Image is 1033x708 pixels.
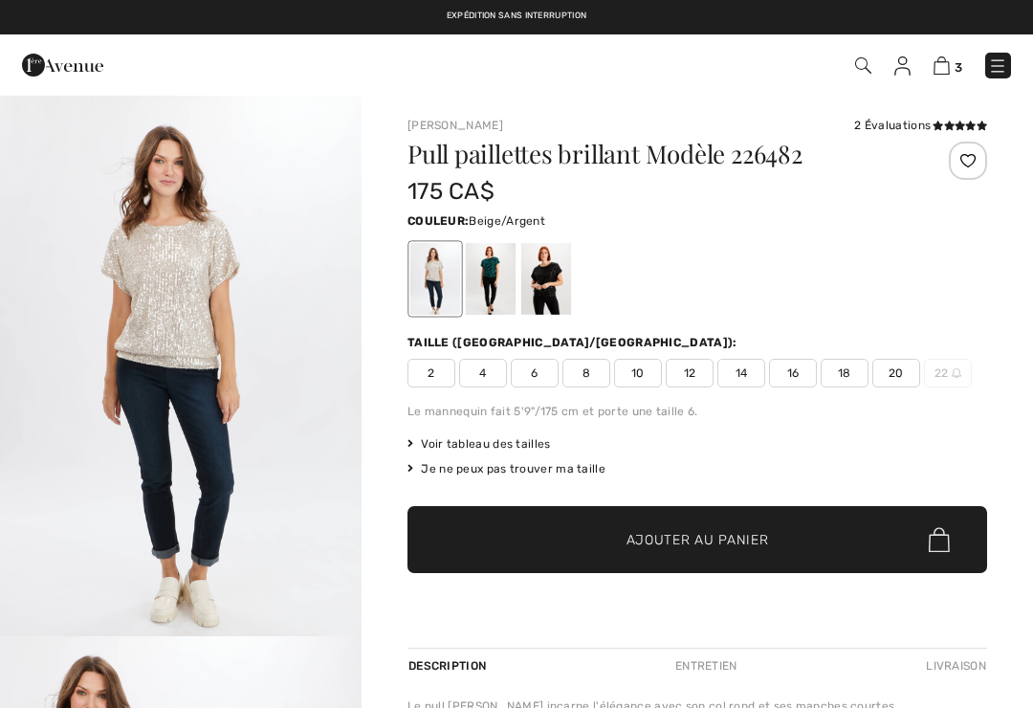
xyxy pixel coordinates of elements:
[924,359,972,387] span: 22
[614,359,662,387] span: 10
[407,506,987,573] button: Ajouter au panier
[659,649,754,683] div: Entretien
[769,359,817,387] span: 16
[469,214,545,228] span: Beige/Argent
[988,56,1007,76] img: Menu
[921,649,987,683] div: Livraison
[410,243,460,315] div: Beige/Argent
[407,142,890,166] h1: Pull paillettes brillant Modèle 226482
[955,60,962,75] span: 3
[407,403,987,420] div: Le mannequin fait 5'9"/175 cm et porte une taille 6.
[466,243,516,315] div: Emerald
[459,359,507,387] span: 4
[855,57,871,74] img: Recherche
[854,117,987,134] div: 2 Évaluations
[407,359,455,387] span: 2
[666,359,714,387] span: 12
[22,55,103,73] a: 1ère Avenue
[934,54,962,77] a: 3
[626,530,769,550] span: Ajouter au panier
[952,368,961,378] img: ring-m.svg
[521,243,571,315] div: Noir
[407,214,469,228] span: Couleur:
[407,435,551,453] span: Voir tableau des tailles
[872,359,920,387] span: 20
[511,359,559,387] span: 6
[407,460,987,477] div: Je ne peux pas trouver ma taille
[562,359,610,387] span: 8
[407,649,491,683] div: Description
[929,527,950,552] img: Bag.svg
[407,334,741,351] div: Taille ([GEOGRAPHIC_DATA]/[GEOGRAPHIC_DATA]):
[894,56,911,76] img: Mes infos
[717,359,765,387] span: 14
[22,46,103,84] img: 1ère Avenue
[934,56,950,75] img: Panier d'achat
[821,359,868,387] span: 18
[407,119,503,132] a: [PERSON_NAME]
[407,178,495,205] span: 175 CA$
